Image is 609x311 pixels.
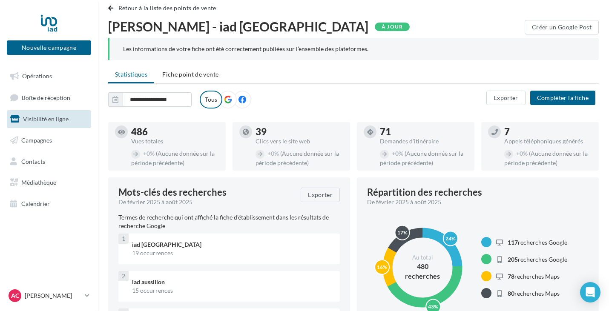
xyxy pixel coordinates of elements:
div: De février 2025 à août 2025 [367,198,582,206]
a: Opérations [5,67,93,85]
span: 0% [516,150,528,157]
button: Exporter [486,91,526,105]
div: 15 occurrences [132,286,333,295]
span: (Aucune donnée sur la période précédente) [256,150,339,166]
button: Créer un Google Post [525,20,599,34]
span: Mots-clés des recherches [118,188,227,197]
span: Calendrier [21,200,50,207]
span: + [143,150,147,157]
span: Médiathèque [21,179,56,186]
span: 80 [508,290,514,297]
span: (Aucune donnée sur la période précédente) [504,150,588,166]
div: 39 [256,127,343,137]
div: 7 [504,127,592,137]
span: Contacts [21,157,45,165]
div: iad aussillon [132,278,333,286]
a: Boîte de réception [5,88,93,107]
span: recherches Google [508,256,567,263]
div: 486 [131,127,219,137]
span: recherches Maps [508,273,560,280]
span: 78 [508,273,514,280]
button: Exporter [301,188,340,202]
div: Les informations de votre fiche ont été correctement publiées sur l’ensemble des plateformes. [123,45,585,53]
div: 1 [118,234,129,244]
label: Tous [200,91,222,108]
span: + [392,150,395,157]
div: iad [GEOGRAPHIC_DATA] [132,240,333,249]
span: (Aucune donnée sur la période précédente) [131,150,215,166]
span: 0% [267,150,279,157]
span: Opérations [22,72,52,80]
a: Visibilité en ligne [5,110,93,128]
span: Retour à la liste des points de vente [118,4,216,11]
span: Visibilité en ligne [23,115,69,123]
span: + [516,150,520,157]
span: Fiche point de vente [162,71,218,78]
a: Campagnes [5,131,93,149]
div: Vues totales [131,138,219,144]
span: recherches Google [508,239,567,246]
span: recherches Maps [508,290,560,297]
span: 0% [143,150,155,157]
div: 2 [118,271,129,281]
span: 205 [508,256,518,263]
span: (Aucune donnée sur la période précédente) [380,150,463,166]
span: Boîte de réception [22,94,70,101]
div: Open Intercom Messenger [580,282,600,302]
div: Répartition des recherches [367,188,482,197]
a: Compléter la fiche [527,94,599,101]
div: 19 occurrences [132,249,333,257]
div: 71 [380,127,468,137]
span: AC [11,291,19,300]
div: De février 2025 à août 2025 [118,198,294,206]
a: AC [PERSON_NAME] [7,288,91,304]
div: Demandes d'itinéraire [380,138,468,144]
span: + [267,150,271,157]
button: Nouvelle campagne [7,40,91,55]
div: Appels téléphoniques générés [504,138,592,144]
button: Retour à la liste des points de vente [108,3,220,13]
div: Clics vers le site web [256,138,343,144]
span: 0% [392,150,403,157]
div: À jour [375,23,410,31]
a: Calendrier [5,195,93,213]
button: Compléter la fiche [530,91,595,105]
p: Termes de recherche qui ont affiché la fiche d'établissement dans les résultats de recherche Google [118,213,340,230]
span: [PERSON_NAME] - iad [GEOGRAPHIC_DATA] [108,20,368,33]
a: Contacts [5,153,93,171]
p: [PERSON_NAME] [25,291,81,300]
span: Campagnes [21,137,52,144]
a: Médiathèque [5,174,93,191]
span: 117 [508,239,518,246]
